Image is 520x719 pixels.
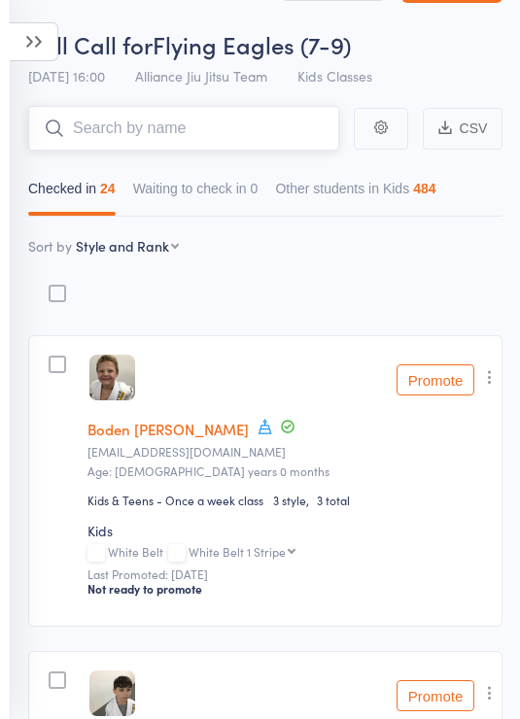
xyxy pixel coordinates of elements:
[397,364,474,395] button: Promote
[133,171,259,216] button: Waiting to check in0
[87,492,263,508] div: Kids & Teens - Once a week class
[89,355,135,400] img: image1756881228.png
[135,66,267,86] span: Alliance Jiu Jitsu Team
[87,521,489,540] div: Kids
[397,680,474,711] button: Promote
[28,28,153,60] span: Roll Call for
[87,581,489,597] div: Not ready to promote
[317,492,350,508] span: 3 total
[423,108,503,150] button: CSV
[28,236,72,256] label: Sort by
[275,171,435,216] button: Other students in Kids484
[87,567,489,581] small: Last Promoted: [DATE]
[76,236,169,256] div: Style and Rank
[87,545,489,562] div: White Belt
[87,445,489,459] small: alexandrawalding@gmail.com
[297,66,372,86] span: Kids Classes
[87,419,249,439] a: Boden [PERSON_NAME]
[273,492,317,508] span: 3 style
[28,66,105,86] span: [DATE] 16:00
[100,181,116,196] div: 24
[153,28,351,60] span: Flying Eagles (7-9)
[89,670,135,716] img: image1757483946.png
[28,171,116,216] button: Checked in24
[189,545,286,558] div: White Belt 1 Stripe
[413,181,435,196] div: 484
[28,106,339,151] input: Search by name
[87,462,329,479] span: Age: [DEMOGRAPHIC_DATA] years 0 months
[251,181,259,196] div: 0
